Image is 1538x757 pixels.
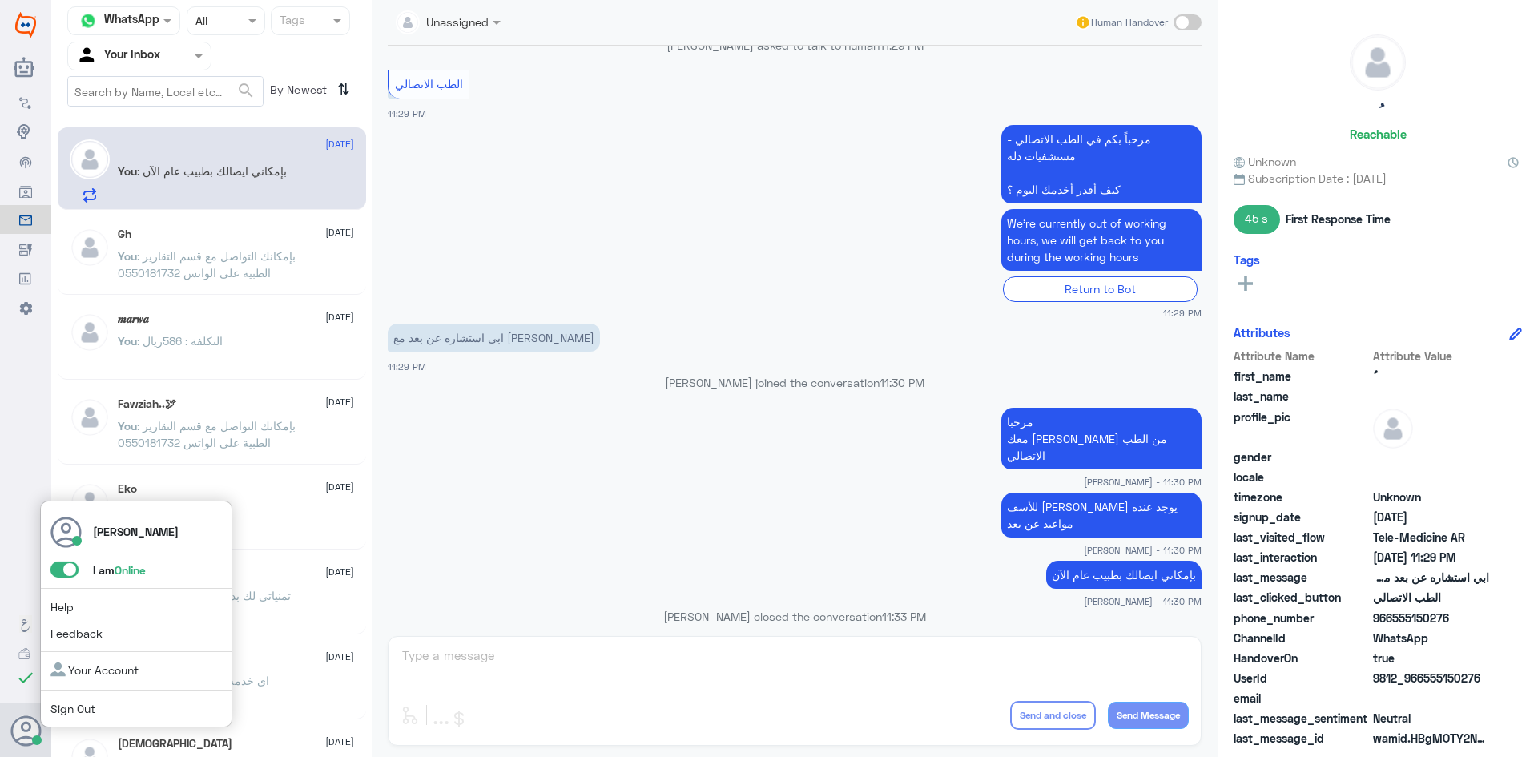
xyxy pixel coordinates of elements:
img: defaultAdmin.png [70,312,110,352]
div: Tags [277,11,305,32]
h6: Attributes [1234,325,1290,340]
span: Tele-Medicine AR [1373,529,1489,546]
span: You [118,419,137,433]
span: null [1373,469,1489,485]
span: wamid.HBgMOTY2NTU1MTUwMjc2FQIAEhgUM0E5RTQ0QTg5RjdGRTU0NzY1RjkA [1373,730,1489,747]
p: [PERSON_NAME] [93,523,179,540]
img: defaultAdmin.png [70,397,110,437]
span: First Response Time [1286,211,1391,228]
span: Online [115,563,146,577]
a: Sign Out [50,702,95,715]
p: [PERSON_NAME] closed the conversation [388,608,1202,625]
h5: 𝒎𝒂𝒓𝒘𝒂 [118,312,149,326]
img: yourInbox.svg [76,44,100,68]
span: You [118,164,137,178]
span: last_message [1234,569,1370,586]
span: الطب الاتصالي [1373,589,1489,606]
span: : التكلفة : 586ريال [137,334,223,348]
span: 11:33 PM [882,610,926,623]
span: Unknown [1234,153,1296,170]
span: [PERSON_NAME] - 11:30 PM [1084,543,1202,557]
i: ⇅ [337,76,350,103]
span: [DATE] [325,565,354,579]
span: search [236,81,256,100]
span: [DATE] [325,225,354,240]
span: gender [1234,449,1370,465]
span: null [1373,690,1489,707]
span: [DATE] [325,137,354,151]
span: 45 s [1234,205,1280,234]
h5: Fawziah..🕊 [118,397,176,411]
span: locale [1234,469,1370,485]
a: Your Account [50,663,139,677]
span: Unknown [1373,489,1489,505]
span: [DATE] [325,480,354,494]
span: [DATE] [325,650,354,664]
img: defaultAdmin.png [70,139,110,179]
p: 30/9/2025, 11:29 PM [1001,125,1202,203]
span: last_message_sentiment [1234,710,1370,727]
input: Search by Name, Local etc… [68,77,263,106]
div: Return to Bot [1003,276,1198,301]
span: last_clicked_button [1234,589,1370,606]
span: 11:29 PM [388,361,426,372]
img: whatsapp.png [76,9,100,33]
span: last_name [1234,388,1370,405]
h5: Eko [118,482,137,496]
span: 11:29 PM [388,108,426,119]
img: defaultAdmin.png [1373,409,1413,449]
span: 11:29 PM [1163,306,1202,320]
span: [PERSON_NAME] - 11:30 PM [1084,594,1202,608]
img: Widebot Logo [15,12,36,38]
a: Feedback [50,626,103,640]
span: By Newest [264,76,331,108]
p: 30/9/2025, 11:30 PM [1046,561,1202,589]
span: ChannelId [1234,630,1370,646]
span: 2 [1373,630,1489,646]
p: 30/9/2025, 11:29 PM [1001,209,1202,271]
span: [DATE] [325,310,354,324]
span: phone_number [1234,610,1370,626]
span: الطب الاتصالي [395,77,463,91]
span: last_visited_flow [1234,529,1370,546]
span: true [1373,650,1489,666]
span: signup_date [1234,509,1370,525]
img: defaultAdmin.png [70,482,110,522]
span: null [1373,449,1489,465]
span: ابي استشاره عن بعد مع الدكتور فيصل الصافي [1373,569,1489,586]
p: [PERSON_NAME] asked to talk to human [388,37,1202,54]
span: Subscription Date : [DATE] [1234,170,1522,187]
h6: Reachable [1350,127,1407,141]
span: profile_pic [1234,409,1370,445]
span: Attribute Name [1234,348,1370,364]
span: UserId [1234,670,1370,687]
span: last_message_id [1234,730,1370,747]
span: timezone [1234,489,1370,505]
span: [DATE] [325,395,354,409]
span: You [118,249,137,263]
span: 9812_966555150276 [1373,670,1489,687]
button: Send and close [1010,701,1096,730]
span: [DATE] [325,735,354,749]
img: defaultAdmin.png [70,228,110,268]
span: I am [93,563,146,577]
button: Send Message [1108,702,1189,729]
span: Attribute Value [1373,348,1489,364]
img: defaultAdmin.png [1351,35,1405,90]
p: 30/9/2025, 11:29 PM [388,324,600,352]
span: Human Handover [1091,15,1168,30]
span: first_name [1234,368,1370,385]
span: 11:29 PM [880,38,924,52]
span: : بإمكانك التواصل مع قسم التقارير الطبية على الواتس 0550181732 [118,249,296,280]
span: You [118,334,137,348]
span: 11:30 PM [880,376,924,389]
span: 2025-09-30T20:29:32.781Z [1373,549,1489,566]
button: Avatar [10,715,41,746]
span: [PERSON_NAME] - 11:30 PM [1084,475,1202,489]
span: 2025-09-29T17:21:29.517Z [1373,509,1489,525]
span: email [1234,690,1370,707]
a: Help [50,600,74,614]
span: ُ [1373,368,1489,385]
span: : بإمكاني ايصالك بطبيب عام الآن [137,164,287,178]
p: 30/9/2025, 11:30 PM [1001,493,1202,538]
